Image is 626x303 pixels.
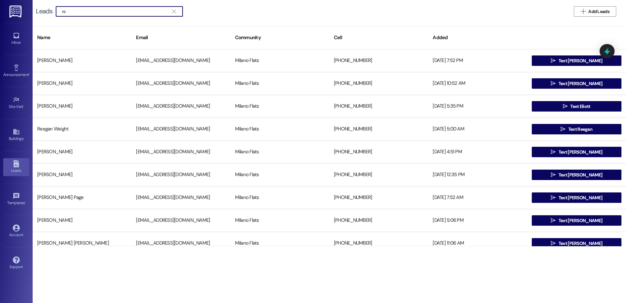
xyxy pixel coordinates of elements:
div: [EMAIL_ADDRESS][DOMAIN_NAME] [131,77,230,90]
span: Text [PERSON_NAME] [559,149,602,156]
input: Search name/email/community (quotes for exact match e.g. "John Smith") [62,7,169,16]
div: Milano Flats [231,77,329,90]
span: Text Reegan [568,126,592,133]
span: Text [PERSON_NAME] [559,217,602,224]
div: Community [231,30,329,46]
div: Milano Flats [231,54,329,67]
div: Milano Flats [231,191,329,204]
a: Support [3,254,29,272]
i:  [551,218,556,223]
button: Text [PERSON_NAME] [532,78,621,89]
div: [DATE] 7:52 PM [428,54,527,67]
button: Text [PERSON_NAME] [532,192,621,203]
div: [PERSON_NAME] [PERSON_NAME] [33,237,131,250]
div: [PERSON_NAME] [33,145,131,159]
a: Site Visit • [3,94,29,112]
div: Milano Flats [231,100,329,113]
i:  [551,58,556,63]
div: [EMAIL_ADDRESS][DOMAIN_NAME] [131,54,230,67]
div: [EMAIL_ADDRESS][DOMAIN_NAME] [131,100,230,113]
span: Text [PERSON_NAME] [559,80,602,87]
div: [PHONE_NUMBER] [329,145,428,159]
a: Leads [3,158,29,176]
button: Text [PERSON_NAME] [532,238,621,249]
div: [PHONE_NUMBER] [329,54,428,67]
div: [PHONE_NUMBER] [329,191,428,204]
div: [DATE] 11:06 AM [428,237,527,250]
a: Buildings [3,126,29,144]
div: [DATE] 4:51 PM [428,145,527,159]
div: Email [131,30,230,46]
span: Text [PERSON_NAME] [559,240,602,247]
div: [PHONE_NUMBER] [329,168,428,181]
button: Clear text [169,7,179,16]
div: [PERSON_NAME] [33,168,131,181]
div: [PERSON_NAME] Page [33,191,131,204]
div: Name [33,30,131,46]
div: [EMAIL_ADDRESS][DOMAIN_NAME] [131,214,230,227]
div: Milano Flats [231,145,329,159]
span: • [23,103,24,108]
div: [PHONE_NUMBER] [329,237,428,250]
i:  [563,104,568,109]
span: Text Eliott [570,103,590,110]
span: • [29,71,30,76]
span: • [25,200,26,204]
div: [DATE] 10:52 AM [428,77,527,90]
div: [DATE] 5:00 AM [428,123,527,136]
div: [PHONE_NUMBER] [329,77,428,90]
span: Add Leads [588,8,609,15]
i:  [581,9,586,14]
i:  [551,172,556,177]
div: [PHONE_NUMBER] [329,214,428,227]
button: Add Leads [574,6,616,17]
div: [PERSON_NAME] [33,77,131,90]
i:  [172,9,176,14]
div: Leads [36,8,52,15]
div: Milano Flats [231,237,329,250]
span: Text [PERSON_NAME] [559,194,602,201]
div: [DATE] 5:06 PM [428,214,527,227]
button: Text [PERSON_NAME] [532,147,621,157]
div: Added [428,30,527,46]
div: [PERSON_NAME] [33,214,131,227]
a: Account [3,222,29,240]
div: [PERSON_NAME] [33,54,131,67]
div: [EMAIL_ADDRESS][DOMAIN_NAME] [131,191,230,204]
button: Text Reegan [532,124,621,134]
img: ResiDesk Logo [9,6,23,18]
span: Text [PERSON_NAME] [559,57,602,64]
button: Text [PERSON_NAME] [532,170,621,180]
button: Text Eliott [532,101,621,112]
div: [DATE] 5:35 PM [428,100,527,113]
button: Text [PERSON_NAME] [532,215,621,226]
div: [DATE] 12:35 PM [428,168,527,181]
div: Milano Flats [231,168,329,181]
i:  [551,149,556,155]
div: [EMAIL_ADDRESS][DOMAIN_NAME] [131,123,230,136]
i:  [551,81,556,86]
div: Milano Flats [231,123,329,136]
a: Inbox [3,30,29,48]
div: [PERSON_NAME] [33,100,131,113]
div: [EMAIL_ADDRESS][DOMAIN_NAME] [131,237,230,250]
div: [PHONE_NUMBER] [329,123,428,136]
div: Reegan Weight [33,123,131,136]
i:  [551,241,556,246]
i:  [560,127,565,132]
a: Templates • [3,190,29,208]
span: Text [PERSON_NAME] [559,172,602,178]
div: [EMAIL_ADDRESS][DOMAIN_NAME] [131,145,230,159]
div: [PHONE_NUMBER] [329,100,428,113]
div: Milano Flats [231,214,329,227]
button: Text [PERSON_NAME] [532,55,621,66]
i:  [551,195,556,200]
div: [DATE] 7:52 AM [428,191,527,204]
div: Cell [329,30,428,46]
div: [EMAIL_ADDRESS][DOMAIN_NAME] [131,168,230,181]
